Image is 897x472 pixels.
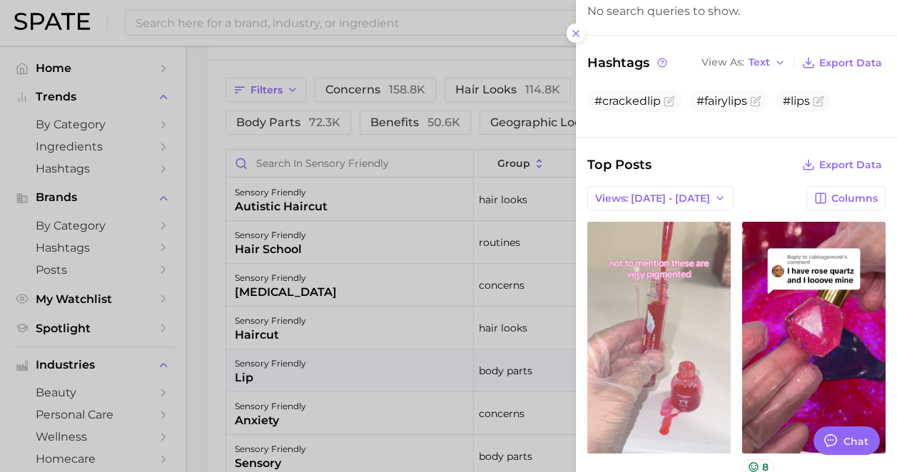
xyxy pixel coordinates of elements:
[664,96,675,107] button: Flag as miscategorized or irrelevant
[698,53,789,72] button: View AsText
[594,94,661,108] span: #crackedlip
[696,94,747,108] span: #fairylips
[831,193,878,205] span: Columns
[806,186,886,210] button: Columns
[750,96,761,107] button: Flag as miscategorized or irrelevant
[799,53,886,73] button: Export Data
[813,96,824,107] button: Flag as miscategorized or irrelevant
[587,155,652,175] span: Top Posts
[587,4,886,18] div: No search queries to show.
[749,58,770,66] span: Text
[819,57,882,69] span: Export Data
[783,94,810,108] span: #lips
[701,58,744,66] span: View As
[587,53,669,73] span: Hashtags
[595,193,710,205] span: Views: [DATE] - [DATE]
[587,186,734,210] button: Views: [DATE] - [DATE]
[799,155,886,175] button: Export Data
[819,159,882,171] span: Export Data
